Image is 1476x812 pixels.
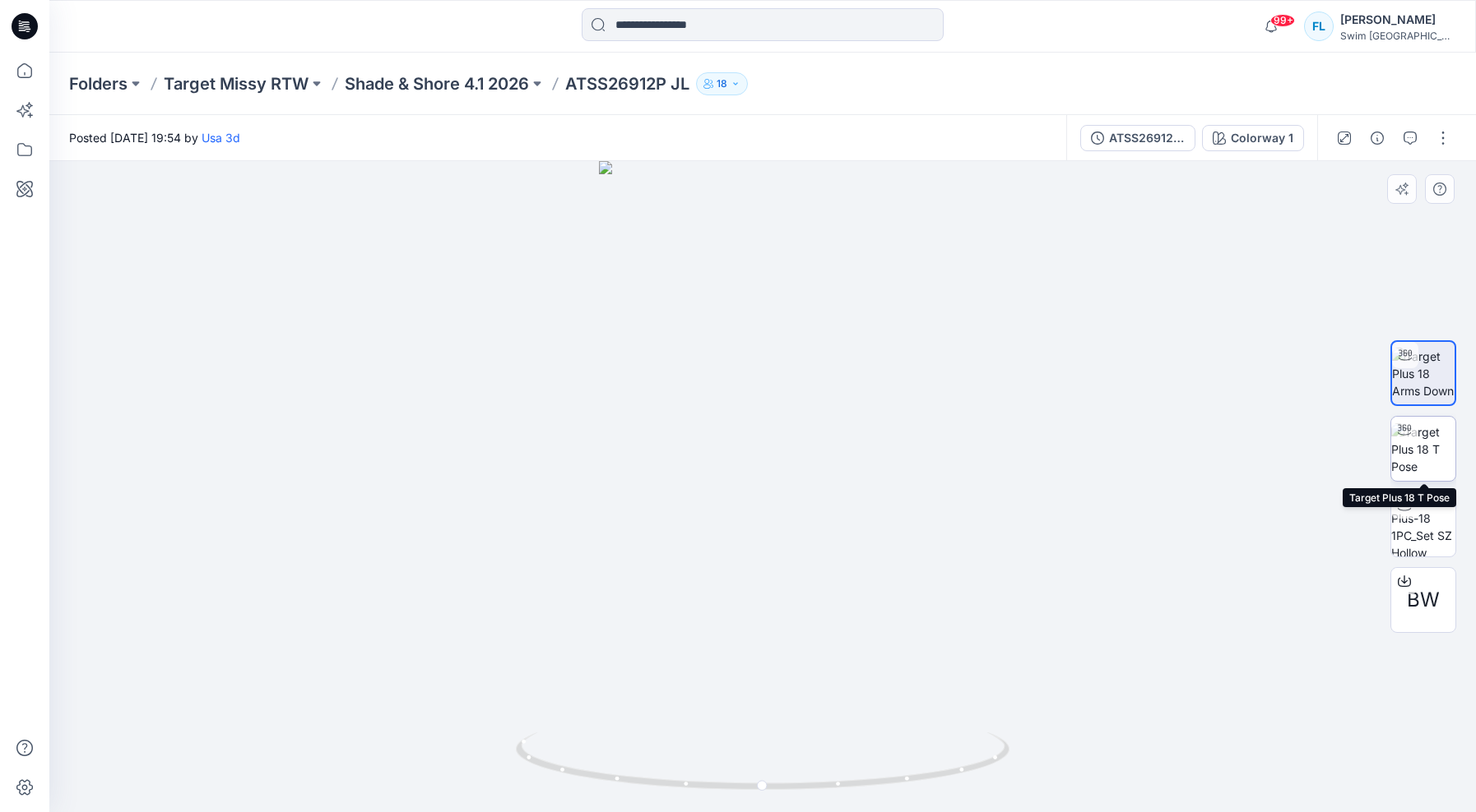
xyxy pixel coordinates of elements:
[164,72,309,95] a: Target Missy RTW
[1340,30,1455,42] div: Swim [GEOGRAPHIC_DATA]
[69,72,128,95] a: Folders
[1364,125,1390,151] button: Details
[1391,492,1455,556] img: WM Plus-18 1PC_Set SZ Hollow
[1109,129,1185,147] div: ATSS26912P JL (1)
[717,75,727,93] p: 18
[1407,585,1440,615] span: BW
[1080,125,1195,151] button: ATSS26912P JL (1)
[1202,125,1304,151] button: Colorway 1
[1270,14,1295,27] span: 99+
[1304,12,1334,41] div: FL
[1340,10,1455,30] div: [PERSON_NAME]
[69,129,240,146] span: Posted [DATE] 19:54 by
[202,131,240,145] a: Usa 3d
[1392,348,1455,399] img: Target Plus 18 Arms Down
[565,72,689,95] p: ATSS26912P JL
[696,72,748,95] button: 18
[345,72,529,95] a: Shade & Shore 4.1 2026
[1391,423,1455,475] img: Target Plus 18 T Pose
[1231,129,1293,147] div: Colorway 1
